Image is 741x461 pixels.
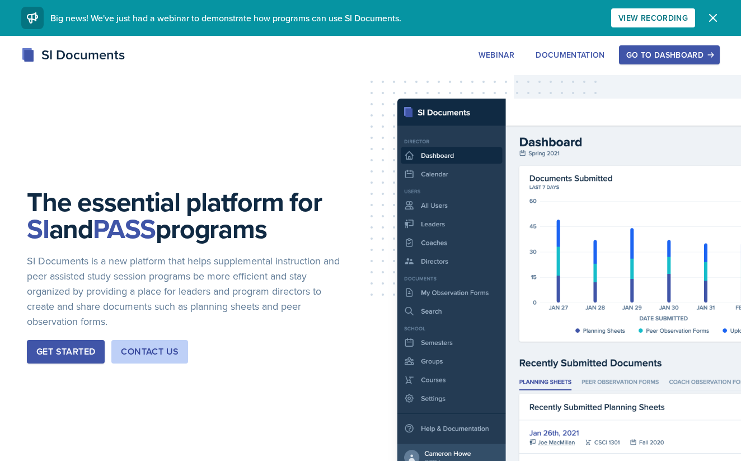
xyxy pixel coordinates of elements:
[50,12,401,24] span: Big news! We've just had a webinar to demonstrate how programs can use SI Documents.
[111,340,188,364] button: Contact Us
[528,45,612,64] button: Documentation
[471,45,522,64] button: Webinar
[611,8,695,27] button: View Recording
[36,345,95,358] div: Get Started
[626,50,712,59] div: Go to Dashboard
[121,345,179,358] div: Contact Us
[21,45,125,65] div: SI Documents
[619,45,720,64] button: Go to Dashboard
[27,340,105,364] button: Get Started
[536,50,605,59] div: Documentation
[479,50,514,59] div: Webinar
[618,13,688,22] div: View Recording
